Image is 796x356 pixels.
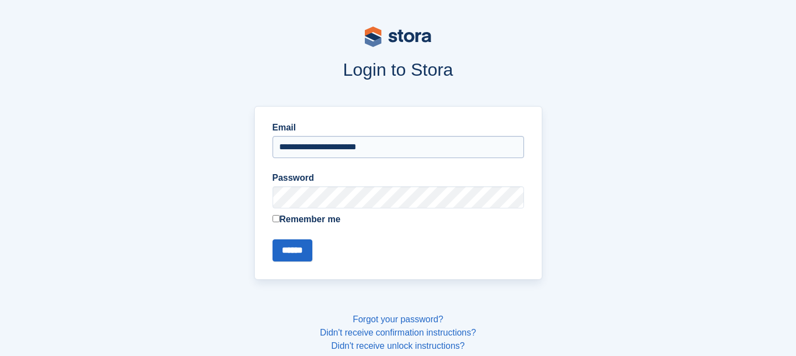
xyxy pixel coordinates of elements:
a: Didn't receive confirmation instructions? [320,328,476,337]
label: Email [273,121,524,134]
label: Remember me [273,213,524,226]
input: Remember me [273,215,280,222]
h1: Login to Stora [43,60,753,80]
a: Didn't receive unlock instructions? [331,341,464,350]
a: Forgot your password? [353,315,443,324]
img: stora-logo-53a41332b3708ae10de48c4981b4e9114cc0af31d8433b30ea865607fb682f29.svg [365,27,431,47]
label: Password [273,171,524,185]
